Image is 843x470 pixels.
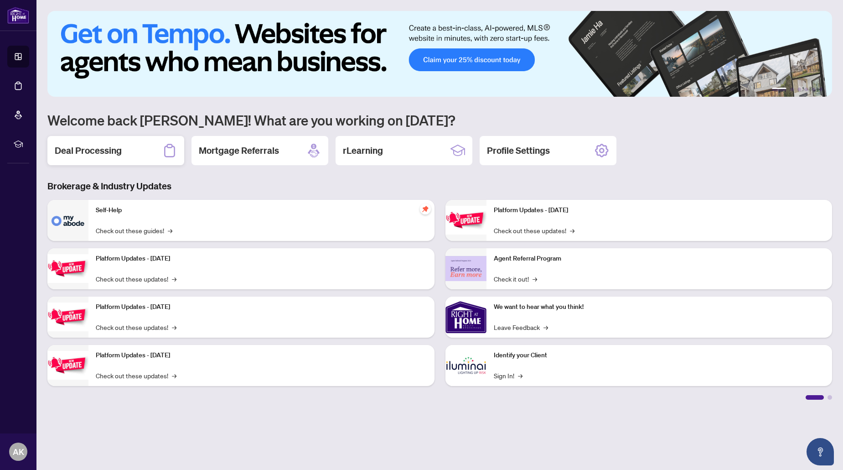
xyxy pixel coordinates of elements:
[47,351,88,380] img: Platform Updates - July 8, 2025
[96,371,176,381] a: Check out these updates!→
[807,438,834,465] button: Open asap
[518,371,522,381] span: →
[172,274,176,284] span: →
[96,274,176,284] a: Check out these updates!→
[343,144,383,157] h2: rLearning
[13,445,24,458] span: AK
[487,144,550,157] h2: Profile Settings
[494,350,825,360] p: Identify your Client
[96,225,172,235] a: Check out these guides!→
[199,144,279,157] h2: Mortgage Referrals
[168,225,172,235] span: →
[790,88,794,91] button: 2
[445,297,486,338] img: We want to hear what you think!
[96,205,427,215] p: Self-Help
[494,225,574,235] a: Check out these updates!→
[47,111,832,129] h1: Welcome back [PERSON_NAME]! What are you working on [DATE]?
[819,88,823,91] button: 6
[96,302,427,312] p: Platform Updates - [DATE]
[494,322,548,332] a: Leave Feedback→
[543,322,548,332] span: →
[494,205,825,215] p: Platform Updates - [DATE]
[7,7,29,24] img: logo
[570,225,574,235] span: →
[494,371,522,381] a: Sign In!→
[494,274,537,284] a: Check it out!→
[797,88,801,91] button: 3
[47,11,832,97] img: Slide 0
[494,302,825,312] p: We want to hear what you think!
[47,180,832,193] h3: Brokerage & Industry Updates
[445,345,486,386] img: Identify your Client
[47,303,88,331] img: Platform Updates - July 21, 2025
[47,254,88,283] img: Platform Updates - September 16, 2025
[533,274,537,284] span: →
[96,322,176,332] a: Check out these updates!→
[47,200,88,241] img: Self-Help
[812,88,816,91] button: 5
[172,322,176,332] span: →
[172,371,176,381] span: →
[494,254,825,264] p: Agent Referral Program
[445,256,486,281] img: Agent Referral Program
[420,204,431,214] span: pushpin
[96,350,427,360] p: Platform Updates - [DATE]
[805,88,808,91] button: 4
[96,254,427,264] p: Platform Updates - [DATE]
[445,206,486,235] img: Platform Updates - June 23, 2025
[772,88,786,91] button: 1
[55,144,122,157] h2: Deal Processing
